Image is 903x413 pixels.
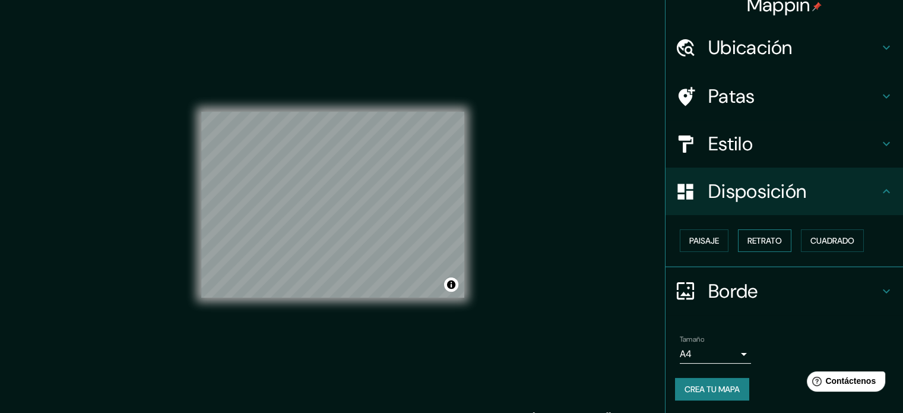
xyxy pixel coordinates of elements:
img: pin-icon.png [812,2,822,11]
div: Disposición [666,168,903,215]
font: Estilo [708,131,753,156]
button: Cuadrado [801,229,864,252]
font: Disposición [708,179,806,204]
div: Borde [666,267,903,315]
font: Patas [708,84,755,109]
font: Ubicación [708,35,793,60]
button: Crea tu mapa [675,378,749,401]
font: Tamaño [680,335,704,344]
div: Ubicación [666,24,903,71]
canvas: Mapa [201,112,464,298]
font: Crea tu mapa [685,384,740,395]
button: Retrato [738,229,791,252]
font: Retrato [747,235,782,246]
font: Borde [708,279,758,304]
font: Cuadrado [810,235,854,246]
iframe: Lanzador de widgets de ayuda [797,367,890,400]
font: Paisaje [689,235,719,246]
div: Estilo [666,120,903,168]
button: Paisaje [680,229,728,252]
div: Patas [666,72,903,120]
button: Activar o desactivar atribución [444,278,458,292]
div: A4 [680,345,751,364]
font: A4 [680,348,692,360]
